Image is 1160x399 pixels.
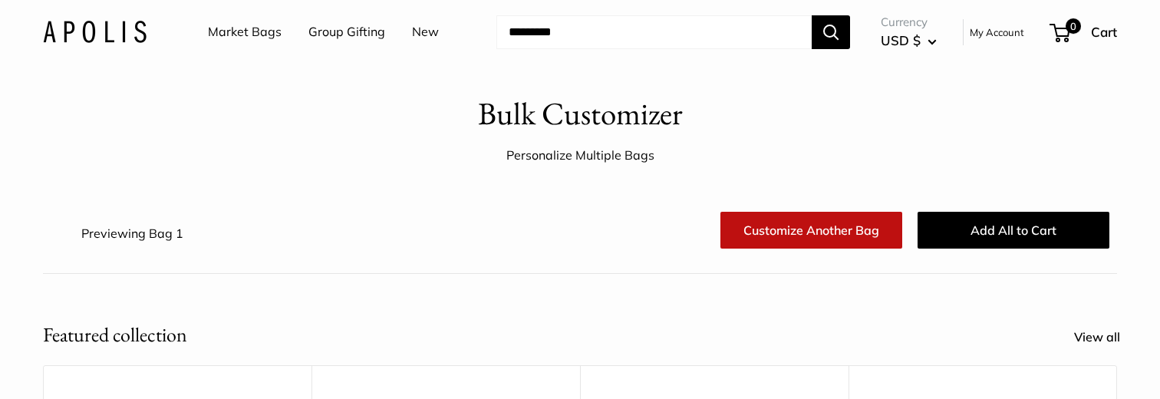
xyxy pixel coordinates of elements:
a: 0 Cart [1051,20,1117,45]
span: USD $ [881,32,921,48]
a: View all [1074,326,1137,349]
span: Cart [1091,24,1117,40]
span: 0 [1066,18,1081,34]
a: Customize Another Bag [720,212,902,249]
a: My Account [970,23,1024,41]
h2: Featured collection [43,320,187,350]
span: Currency [881,12,937,33]
h1: Bulk Customizer [478,91,683,137]
button: USD $ [881,28,937,53]
a: Market Bags [208,21,282,44]
input: Search... [496,15,812,49]
a: New [412,21,439,44]
a: Group Gifting [308,21,385,44]
img: Apolis [43,21,147,43]
span: Previewing Bag 1 [81,226,183,241]
button: Search [812,15,850,49]
button: Add All to Cart [918,212,1109,249]
div: Personalize Multiple Bags [506,144,654,167]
